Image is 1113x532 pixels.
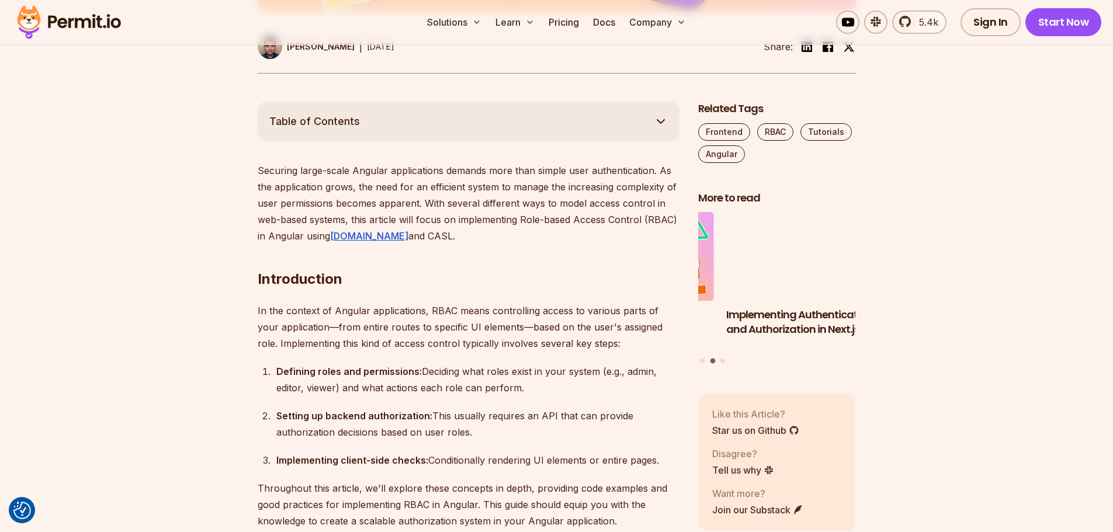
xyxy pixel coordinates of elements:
[843,41,855,53] img: twitter
[588,11,620,34] a: Docs
[800,123,852,141] a: Tutorials
[726,212,884,351] a: Implementing Authentication and Authorization in Next.jsImplementing Authentication and Authoriza...
[912,15,938,29] span: 5.4k
[1025,8,1102,36] a: Start Now
[258,102,679,141] button: Table of Contents
[698,145,745,163] a: Angular
[712,407,799,421] p: Like this Article?
[726,212,884,301] img: Implementing Authentication and Authorization in Next.js
[276,410,432,422] strong: Setting up backend authorization:
[757,123,793,141] a: RBAC
[491,11,539,34] button: Learn
[720,359,725,363] button: Go to slide 3
[712,423,799,437] a: Star us on Github
[276,366,422,377] strong: Defining roles and permissions:
[712,486,803,500] p: Want more?
[710,359,715,364] button: Go to slide 2
[892,11,946,34] a: 5.4k
[258,480,679,529] p: Throughout this article, we'll explore these concepts in depth, providing code examples and good ...
[13,502,31,519] button: Consent Preferences
[544,11,584,34] a: Pricing
[258,162,679,244] p: Securing large-scale Angular applications demands more than simple user authentication. As the ap...
[698,212,856,365] div: Posts
[726,212,884,351] li: 2 of 3
[961,8,1021,36] a: Sign In
[258,223,679,288] h2: Introduction
[12,2,126,42] img: Permit logo
[269,113,360,130] span: Table of Contents
[258,34,355,59] a: [PERSON_NAME]
[276,452,679,468] div: Conditionally rendering UI elements or entire pages.
[258,34,282,59] img: Bartosz Pietrucha
[276,454,428,466] strong: Implementing client-side checks:
[276,408,679,440] div: This usually requires an API that can provide authorization decisions based on user roles.
[712,463,774,477] a: Tell us why
[359,40,362,54] div: |
[330,230,408,242] a: [DOMAIN_NAME]
[821,40,835,54] img: facebook
[712,447,774,461] p: Disagree?
[800,40,814,54] img: linkedin
[698,191,856,206] h2: More to read
[287,41,355,53] p: [PERSON_NAME]
[698,102,856,116] h2: Related Tags
[258,302,679,352] p: In the context of Angular applications, RBAC means controlling access to various parts of your ap...
[698,123,750,141] a: Frontend
[625,11,691,34] button: Company
[726,308,884,337] h3: Implementing Authentication and Authorization in Next.js
[700,359,705,363] button: Go to slide 1
[276,363,679,396] div: Deciding what roles exist in your system (e.g., admin, editor, viewer) and what actions each role...
[764,40,793,54] li: Share:
[556,212,714,351] li: 1 of 3
[712,503,803,517] a: Join our Substack
[422,11,486,34] button: Solutions
[13,502,31,519] img: Revisit consent button
[367,41,394,51] time: [DATE]
[556,308,714,337] h3: Implementing Multi-Tenant RBAC in Nuxt.js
